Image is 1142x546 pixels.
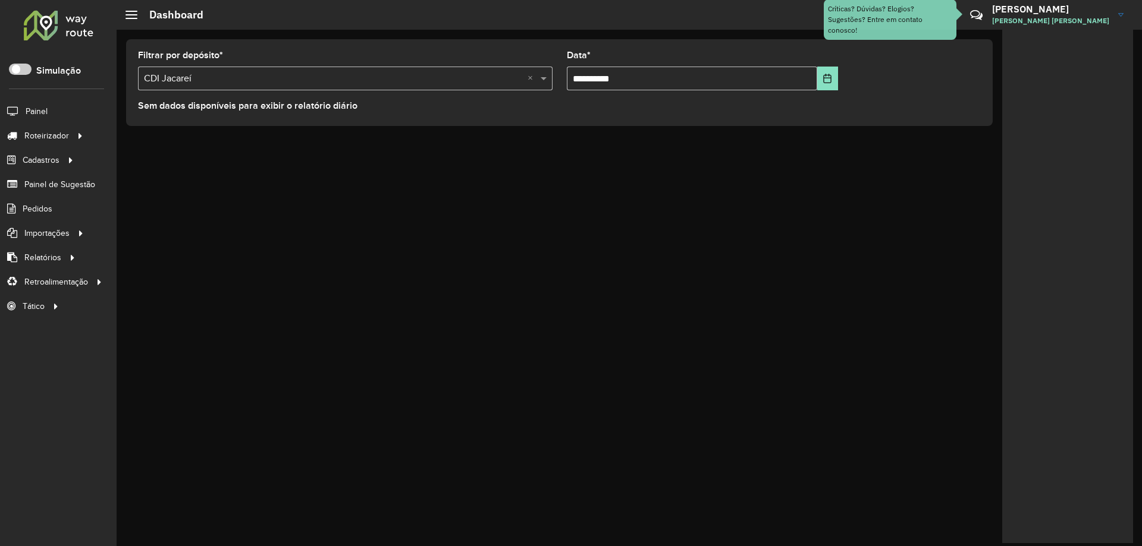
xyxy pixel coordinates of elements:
label: Sem dados disponíveis para exibir o relatório diário [138,99,357,113]
span: Painel [26,105,48,118]
span: Cadastros [23,154,59,166]
span: Tático [23,300,45,313]
span: Relatórios [24,251,61,264]
h3: [PERSON_NAME] [992,4,1109,15]
span: Clear all [528,71,538,86]
span: [PERSON_NAME] [PERSON_NAME] [992,15,1109,26]
h2: Dashboard [137,8,203,21]
span: Importações [24,227,70,239]
span: Painel de Sugestão [24,178,95,191]
label: Filtrar por depósito [138,48,223,62]
span: Pedidos [23,203,52,215]
label: Simulação [36,64,81,78]
button: Choose Date [817,67,838,90]
span: Retroalimentação [24,276,88,288]
span: Roteirizador [24,130,69,142]
a: Contato Rápido [964,2,989,28]
label: Data [567,48,591,62]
